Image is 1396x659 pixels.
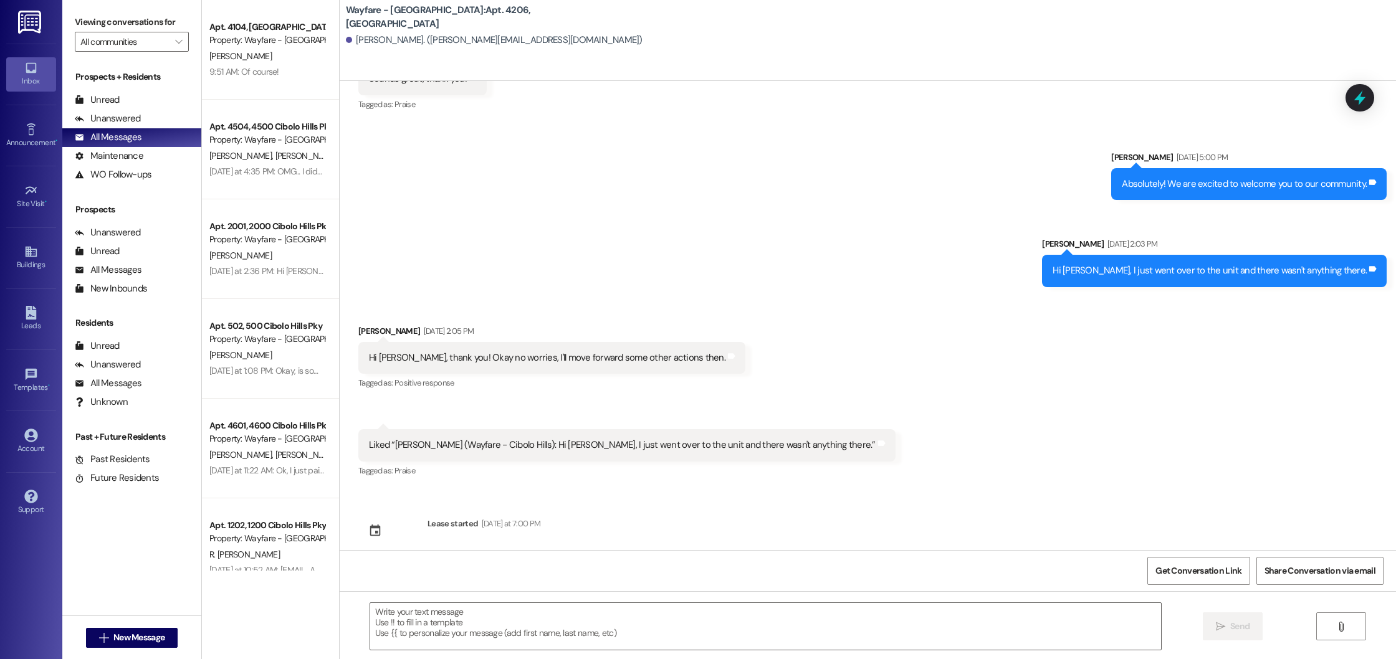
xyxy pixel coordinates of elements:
a: Inbox [6,57,56,91]
div: Apt. 4601, 4600 Cibolo Hills Pky [209,419,325,432]
div: Unread [75,245,120,258]
div: [DATE] at 2:36 PM: Hi [PERSON_NAME]! You never came and got the stickers.:( I can drop them off t... [209,265,624,277]
span: Positive response [394,377,454,388]
div: Property: Wayfare - [GEOGRAPHIC_DATA] [209,333,325,346]
span: New Message [113,631,165,644]
span: [PERSON_NAME] [209,150,275,161]
div: Past + Future Residents [62,430,201,443]
i:  [175,37,182,47]
input: All communities [80,32,169,52]
div: Unanswered [75,112,141,125]
span: Get Conversation Link [1155,564,1241,577]
button: New Message [86,628,178,648]
div: [DATE] at 4:35 PM: OMG.. I didn't know that. She just stated that she needed to get my keys from ... [209,166,833,177]
div: Tagged as: [358,462,896,480]
div: Tagged as: [358,95,487,113]
div: Absolutely! We are excited to welcome you to our community. [1122,178,1367,191]
i:  [1336,622,1346,632]
div: [DATE] 5:00 PM [1174,151,1228,164]
div: Property: Wayfare - [GEOGRAPHIC_DATA] [209,133,325,146]
div: Unknown [75,396,128,409]
div: [DATE] at 10:52 AM: [EMAIL_ADDRESS][DOMAIN_NAME] [209,564,410,576]
div: New Inbounds [75,282,147,295]
div: WO Follow-ups [75,168,151,181]
a: Support [6,486,56,519]
div: Property: Wayfare - [GEOGRAPHIC_DATA] [209,432,325,445]
a: Site Visit • [6,180,56,214]
div: [PERSON_NAME] [1111,151,1387,168]
a: Account [6,425,56,458]
div: [DATE] 2:03 PM [1104,237,1158,250]
span: • [48,381,50,390]
span: • [55,136,57,145]
div: Apt. 4504, 4500 Cibolo Hills Pky [209,120,325,133]
div: Future Residents [75,472,159,485]
span: [PERSON_NAME] [209,349,272,361]
div: Prospects + Residents [62,70,201,83]
span: [PERSON_NAME] [209,449,275,460]
div: All Messages [75,131,141,144]
div: All Messages [75,263,141,277]
b: Wayfare - [GEOGRAPHIC_DATA]: Apt. 4206, [GEOGRAPHIC_DATA] [346,4,595,31]
div: Property: Wayfare - [GEOGRAPHIC_DATA] [209,532,325,545]
div: Apt. 4104, [GEOGRAPHIC_DATA] [209,21,325,34]
div: Unanswered [75,358,141,371]
div: Maintenance [75,149,143,163]
div: [PERSON_NAME]. ([PERSON_NAME][EMAIL_ADDRESS][DOMAIN_NAME]) [346,34,643,47]
img: ResiDesk Logo [18,11,44,34]
span: Send [1230,620,1250,633]
i:  [1216,622,1225,632]
div: [DATE] at 1:08 PM: Okay, is someone taking down dryer? [209,365,410,376]
div: Apt. 502, 500 Cibolo Hills Pky [209,320,325,333]
div: Tagged as: [358,374,745,392]
span: Praise [394,465,415,476]
div: [DATE] 2:05 PM [421,325,474,338]
div: Property: Wayfare - [GEOGRAPHIC_DATA] [209,34,325,47]
span: [PERSON_NAME] [275,150,337,161]
div: 9:51 AM: Of course! [209,66,279,77]
div: Unread [75,339,120,353]
div: Hi [PERSON_NAME], thank you! Okay no worries, I'll move forward some other actions then. [369,351,725,364]
div: [PERSON_NAME] [358,325,745,342]
div: Property: Wayfare - [GEOGRAPHIC_DATA] [209,233,325,246]
span: R. [PERSON_NAME] [209,549,280,560]
div: Unanswered [75,226,141,239]
div: [PERSON_NAME] [1042,237,1387,255]
span: Share Conversation via email [1265,564,1375,577]
div: Unread [75,93,120,107]
div: [DATE] at 11:22 AM: Ok, I just paid $30 [209,465,342,476]
div: All Messages [75,377,141,390]
span: Praise [394,99,415,110]
label: Viewing conversations for [75,12,189,32]
button: Send [1203,612,1263,640]
span: [PERSON_NAME] [209,250,272,261]
span: [PERSON_NAME] [275,449,337,460]
div: Apt. 2001, 2000 Cibolo Hills Pky [209,220,325,233]
a: Buildings [6,241,56,275]
span: [PERSON_NAME] [209,50,272,62]
button: Share Conversation via email [1256,557,1384,585]
div: Liked “[PERSON_NAME] (Wayfare - Cibolo Hills): Hi [PERSON_NAME], I just went over to the unit and... [369,439,876,452]
div: [DATE] at 7:00 PM [479,517,541,530]
button: Get Conversation Link [1147,557,1250,585]
a: Leads [6,302,56,336]
div: Lease started [428,517,479,530]
div: Prospects [62,203,201,216]
div: Hi [PERSON_NAME], I just went over to the unit and there wasn't anything there. [1053,264,1367,277]
div: Apt. 1202, 1200 Cibolo Hills Pky [209,519,325,532]
div: Past Residents [75,453,150,466]
a: Templates • [6,364,56,397]
i:  [99,633,108,643]
span: • [45,197,47,206]
div: Residents [62,316,201,329]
